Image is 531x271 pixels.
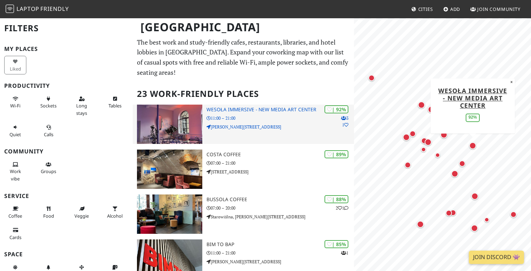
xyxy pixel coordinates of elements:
h3: BIM TO BAP [206,242,354,247]
div: Map marker [450,169,460,179]
button: Groups [38,159,60,177]
span: Alcohol [107,213,123,219]
h3: Service [4,193,129,199]
span: Coffee [8,213,22,219]
p: The best work and study-friendly cafes, restaurants, libraries, and hotel lobbies in [GEOGRAPHIC_... [137,37,350,78]
span: Video/audio calls [44,131,53,138]
span: Credit cards [9,234,21,240]
div: | 85% [324,240,348,248]
div: Map marker [468,141,478,151]
span: People working [10,168,21,181]
span: Veggie [74,213,89,219]
span: Group tables [41,168,56,174]
span: Laptop [17,5,39,13]
p: 07:00 – 21:00 [206,160,354,166]
button: Sockets [38,93,60,112]
div: Map marker [419,145,428,154]
a: Wesoła Immersive - New Media Art Center [438,86,507,110]
h2: Filters [4,18,129,39]
h3: Costa Coffee [206,152,354,158]
h3: Space [4,251,129,258]
div: Map marker [367,73,376,82]
p: 11:00 – 21:00 [206,115,354,121]
span: Food [43,213,54,219]
div: Map marker [426,105,436,114]
button: Alcohol [104,203,126,222]
p: 07:00 – 20:00 [206,205,354,211]
p: Starowiślna, [PERSON_NAME][STREET_ADDRESS] [206,213,354,220]
div: 92% [466,113,480,121]
span: Quiet [9,131,21,138]
div: Map marker [433,151,442,159]
h3: My Places [4,46,129,52]
span: Cities [418,6,433,12]
button: Tables [104,93,126,112]
div: Map marker [401,132,411,142]
button: Cards [4,224,26,243]
h2: 23 Work-Friendly Places [137,83,350,105]
h3: Wesoła Immersive - New Media Art Center [206,107,354,113]
h1: [GEOGRAPHIC_DATA] [135,18,353,37]
a: LaptopFriendly LaptopFriendly [6,3,69,15]
button: Long stays [71,93,93,119]
p: 1 [341,250,348,256]
button: Calls [38,121,60,140]
button: Veggie [71,203,93,222]
a: Costa Coffee | 89% Costa Coffee 07:00 – 21:00 [STREET_ADDRESS] [133,150,354,189]
button: Quiet [4,121,26,140]
button: Wi-Fi [4,93,26,112]
a: Join Community [467,3,523,15]
img: LaptopFriendly [6,5,14,13]
p: [PERSON_NAME][STREET_ADDRESS] [206,124,354,130]
span: Friendly [40,5,68,13]
div: | 88% [324,195,348,203]
button: Close popup [508,78,515,86]
div: Map marker [439,130,449,140]
span: Add [450,6,460,12]
p: 2 1 [336,205,348,211]
h3: Bussola Coffee [206,197,354,203]
div: Map marker [509,210,518,219]
div: Map marker [415,219,425,229]
span: Join Community [477,6,520,12]
a: Bussola Coffee | 88% 21 Bussola Coffee 07:00 – 20:00 Starowiślna, [PERSON_NAME][STREET_ADDRESS] [133,194,354,234]
button: Coffee [4,203,26,222]
div: | 89% [324,150,348,158]
span: Work-friendly tables [109,103,122,109]
a: Wesoła Immersive - New Media Art Center | 92% 31 Wesoła Immersive - New Media Art Center 11:00 – ... [133,105,354,144]
h3: Productivity [4,82,129,89]
p: [STREET_ADDRESS] [206,168,354,175]
div: Map marker [470,191,480,201]
span: Power sockets [40,103,57,109]
a: Cities [408,3,436,15]
div: Map marker [420,136,429,145]
p: 11:00 – 21:00 [206,250,354,256]
div: Map marker [458,159,467,168]
button: Food [38,203,60,222]
div: Map marker [423,137,433,147]
div: Map marker [408,129,417,138]
img: Bussola Coffee [137,194,202,234]
div: Map marker [448,208,458,217]
a: Add [440,3,463,15]
div: Map marker [444,209,453,218]
button: Work vibe [4,159,26,184]
img: Wesoła Immersive - New Media Art Center [137,105,202,144]
div: Map marker [417,100,426,110]
p: [PERSON_NAME][STREET_ADDRESS] [206,258,354,265]
span: Long stays [76,103,87,116]
div: Map marker [403,160,412,170]
img: Costa Coffee [137,150,202,189]
div: | 92% [324,105,348,113]
div: Map marker [483,216,491,224]
p: 3 1 [341,115,348,128]
div: Map marker [470,223,479,233]
h3: Community [4,148,129,155]
span: Stable Wi-Fi [10,103,20,109]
